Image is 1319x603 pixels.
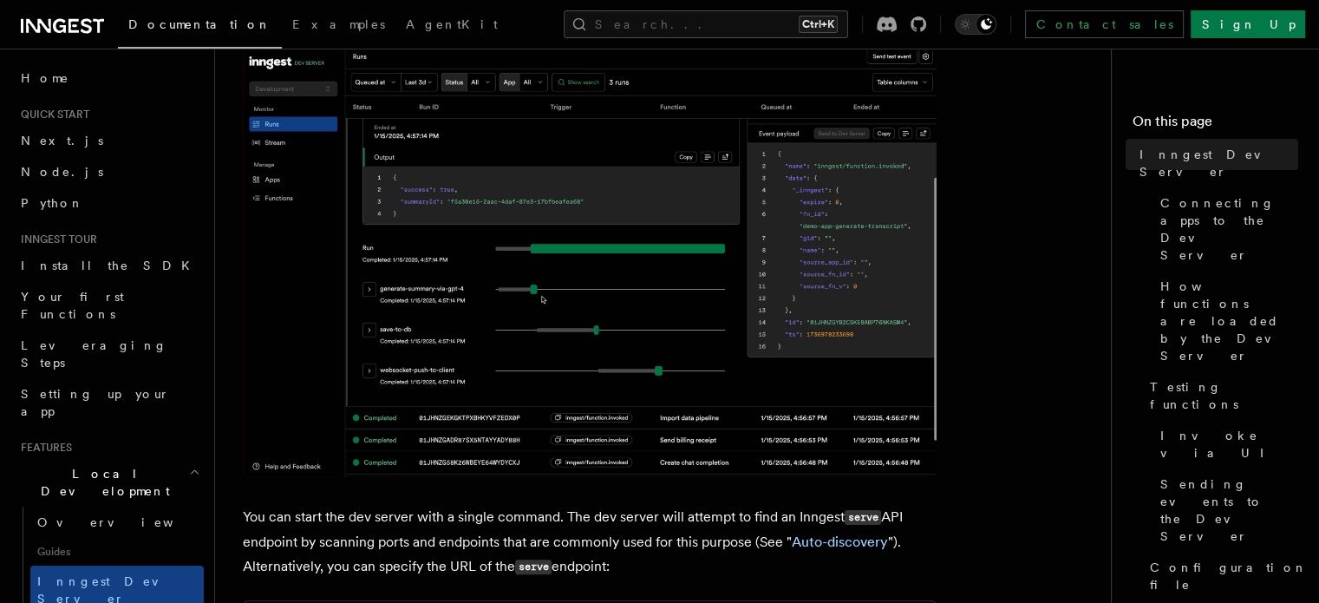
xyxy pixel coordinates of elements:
[799,16,838,33] kbd: Ctrl+K
[14,187,204,219] a: Python
[14,233,97,246] span: Inngest tour
[1150,559,1308,593] span: Configuration file
[1143,552,1298,600] a: Configuration file
[14,281,204,330] a: Your first Functions
[21,387,170,418] span: Setting up your app
[1160,194,1298,264] span: Connecting apps to the Dev Server
[21,338,167,370] span: Leveraging Steps
[1150,378,1298,413] span: Testing functions
[21,69,69,87] span: Home
[1143,371,1298,420] a: Testing functions
[14,250,204,281] a: Install the SDK
[515,560,552,574] code: serve
[1153,187,1298,271] a: Connecting apps to the Dev Server
[128,17,271,31] span: Documentation
[1160,278,1298,364] span: How functions are loaded by the Dev Server
[1139,146,1298,180] span: Inngest Dev Server
[118,5,282,49] a: Documentation
[21,259,200,272] span: Install the SDK
[282,5,395,47] a: Examples
[1133,111,1298,139] h4: On this page
[1160,427,1298,462] span: Invoke via UI
[21,196,84,210] span: Python
[14,441,72,455] span: Features
[1025,10,1184,38] a: Contact sales
[792,534,888,550] a: Auto-discovery
[30,538,204,566] span: Guides
[1160,475,1298,545] span: Sending events to the Dev Server
[1153,271,1298,371] a: How functions are loaded by the Dev Server
[30,507,204,538] a: Overview
[1153,420,1298,469] a: Invoke via UI
[37,515,216,529] span: Overview
[564,10,848,38] button: Search...Ctrl+K
[243,5,937,477] img: Dev Server Demo
[955,14,996,35] button: Toggle dark mode
[14,125,204,156] a: Next.js
[845,510,881,525] code: serve
[395,5,508,47] a: AgentKit
[14,458,204,507] button: Local Development
[14,156,204,187] a: Node.js
[243,505,937,580] p: You can start the dev server with a single command. The dev server will attempt to find an Innges...
[1133,139,1298,187] a: Inngest Dev Server
[14,108,89,121] span: Quick start
[21,134,103,147] span: Next.js
[14,465,189,500] span: Local Development
[14,62,204,94] a: Home
[1191,10,1305,38] a: Sign Up
[14,330,204,378] a: Leveraging Steps
[21,165,103,179] span: Node.js
[1153,469,1298,552] a: Sending events to the Dev Server
[406,17,498,31] span: AgentKit
[14,378,204,427] a: Setting up your app
[21,290,124,321] span: Your first Functions
[292,17,385,31] span: Examples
